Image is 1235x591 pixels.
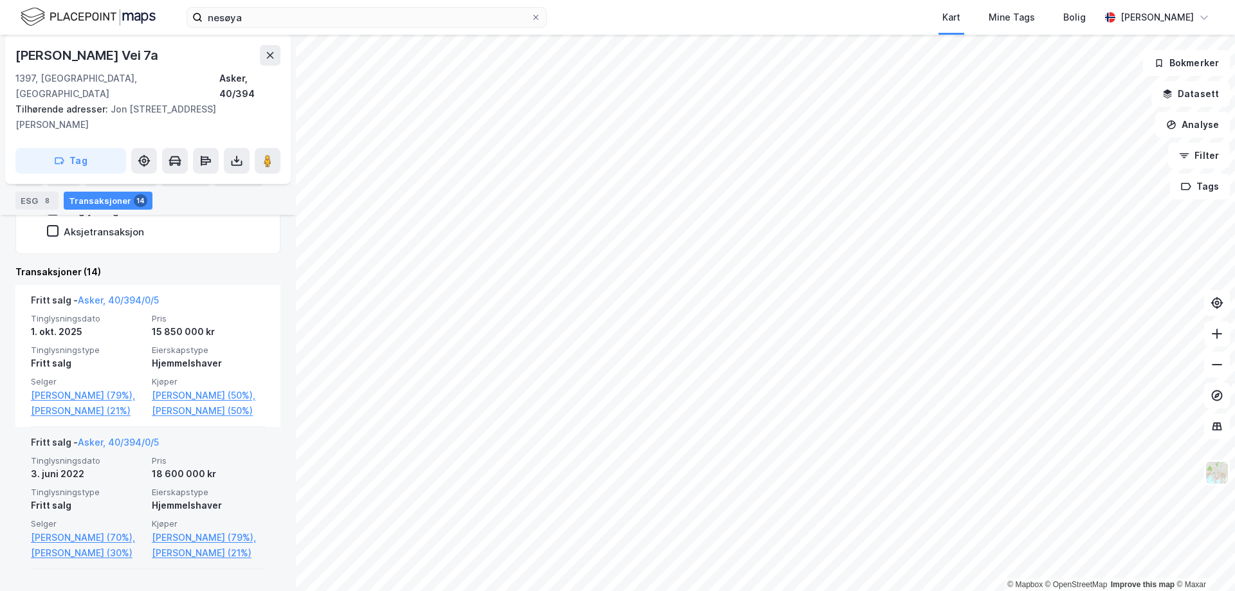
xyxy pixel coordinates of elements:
a: [PERSON_NAME] (70%), [31,530,144,545]
button: Analyse [1155,112,1230,138]
span: Pris [152,455,265,466]
div: [PERSON_NAME] [1121,10,1194,25]
span: Kjøper [152,518,265,529]
div: Kontrollprogram for chat [1171,529,1235,591]
span: Pris [152,313,265,324]
div: 1397, [GEOGRAPHIC_DATA], [GEOGRAPHIC_DATA] [15,71,219,102]
span: Tinglysningstype [31,487,144,498]
div: Fritt salg - [31,293,159,313]
span: Tinglysningsdato [31,313,144,324]
input: Søk på adresse, matrikkel, gårdeiere, leietakere eller personer [203,8,531,27]
span: Tinglysningsdato [31,455,144,466]
a: Asker, 40/394/0/5 [78,437,159,448]
button: Filter [1168,143,1230,168]
button: Tags [1170,174,1230,199]
a: Improve this map [1111,580,1175,589]
button: Tag [15,148,126,174]
div: Bolig [1063,10,1086,25]
button: Bokmerker [1143,50,1230,76]
div: Transaksjoner [64,192,152,210]
span: Eierskapstype [152,345,265,356]
a: Mapbox [1007,580,1043,589]
a: [PERSON_NAME] (79%), [152,530,265,545]
div: Aksjetransaksjon [64,226,144,238]
iframe: Chat Widget [1171,529,1235,591]
div: 18 600 000 kr [152,466,265,482]
span: Eierskapstype [152,487,265,498]
span: Selger [31,518,144,529]
div: Hjemmelshaver [152,498,265,513]
a: [PERSON_NAME] (30%) [31,545,144,561]
div: Kart [942,10,960,25]
div: Asker, 40/394 [219,71,280,102]
img: Z [1205,460,1229,485]
div: Fritt salg - [31,435,159,455]
div: Fritt salg [31,498,144,513]
a: [PERSON_NAME] (50%), [152,388,265,403]
div: Mine Tags [989,10,1035,25]
span: Tinglysningstype [31,345,144,356]
div: 8 [41,194,53,207]
div: 14 [134,194,147,207]
div: 1. okt. 2025 [31,324,144,340]
button: Datasett [1151,81,1230,107]
img: logo.f888ab2527a4732fd821a326f86c7f29.svg [21,6,156,28]
div: Transaksjoner (14) [15,264,280,280]
a: Asker, 40/394/0/5 [78,295,159,305]
div: Hjemmelshaver [152,356,265,371]
a: OpenStreetMap [1045,580,1108,589]
a: [PERSON_NAME] (50%) [152,403,265,419]
div: [PERSON_NAME] Vei 7a [15,45,161,66]
span: Selger [31,376,144,387]
div: 15 850 000 kr [152,324,265,340]
div: 3. juni 2022 [31,466,144,482]
div: Fritt salg [31,356,144,371]
a: [PERSON_NAME] (79%), [31,388,144,403]
div: ESG [15,192,59,210]
span: Kjøper [152,376,265,387]
a: [PERSON_NAME] (21%) [152,545,265,561]
a: [PERSON_NAME] (21%) [31,403,144,419]
span: Tilhørende adresser: [15,104,111,114]
div: Jon [STREET_ADDRESS][PERSON_NAME] [15,102,270,132]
